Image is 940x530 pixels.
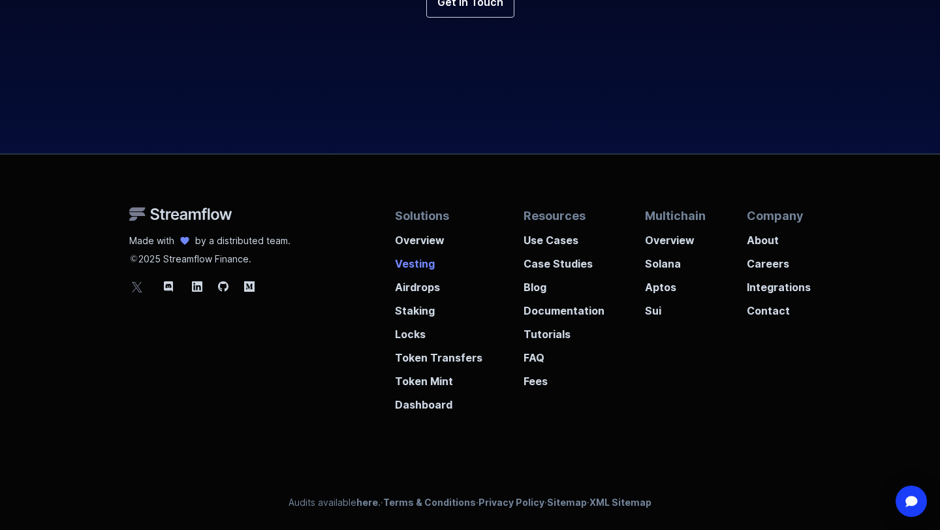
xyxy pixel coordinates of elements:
[395,319,482,342] a: Locks
[395,389,482,413] a: Dashboard
[356,497,381,508] a: here.
[747,248,811,272] a: Careers
[747,225,811,248] a: About
[395,295,482,319] a: Staking
[395,225,482,248] a: Overview
[195,234,290,247] p: by a distributed team.
[524,248,604,272] a: Case Studies
[747,272,811,295] a: Integrations
[896,486,927,517] div: Open Intercom Messenger
[645,207,706,225] p: Multichain
[395,248,482,272] a: Vesting
[747,295,811,319] a: Contact
[524,366,604,389] a: Fees
[129,207,232,221] img: Streamflow Logo
[524,272,604,295] a: Blog
[547,497,587,508] a: Sitemap
[129,234,174,247] p: Made with
[289,496,651,509] p: Audits available · · · ·
[129,247,290,266] p: 2025 Streamflow Finance.
[478,497,544,508] a: Privacy Policy
[589,497,651,508] a: XML Sitemap
[383,497,476,508] a: Terms & Conditions
[524,319,604,342] a: Tutorials
[645,248,706,272] a: Solana
[395,272,482,295] a: Airdrops
[395,207,482,225] p: Solutions
[524,295,604,319] a: Documentation
[645,272,706,295] a: Aptos
[524,207,604,225] p: Resources
[395,366,482,389] a: Token Mint
[645,295,706,319] a: Sui
[645,225,706,248] a: Overview
[747,207,811,225] p: Company
[524,342,604,366] a: FAQ
[524,225,604,248] a: Use Cases
[395,342,482,366] a: Token Transfers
